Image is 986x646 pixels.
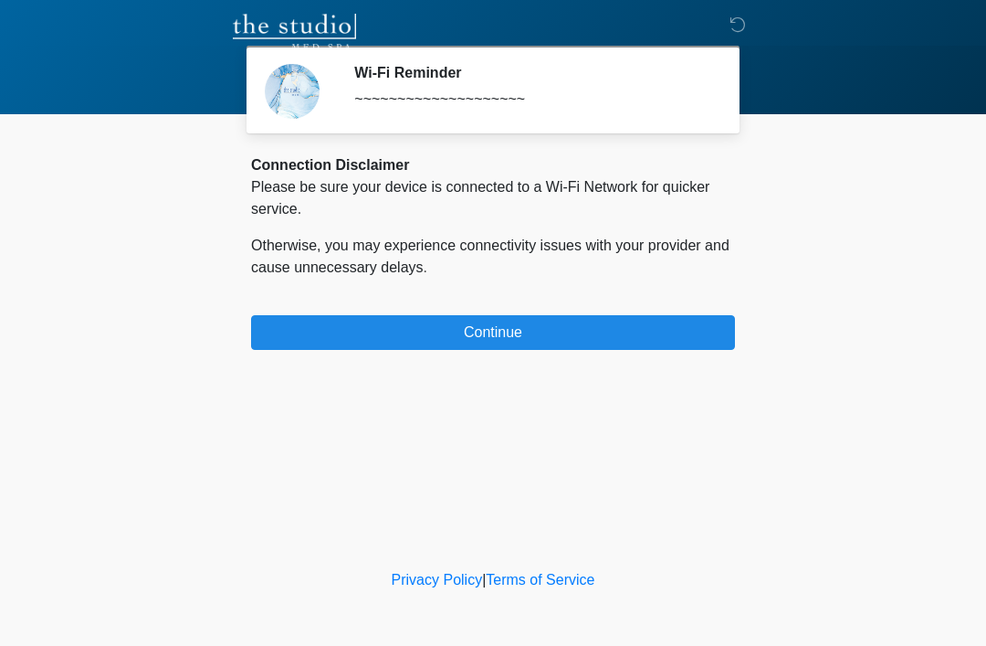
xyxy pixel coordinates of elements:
a: | [482,572,486,588]
a: Terms of Service [486,572,594,588]
div: ~~~~~~~~~~~~~~~~~~~~ [354,89,708,111]
p: Otherwise, you may experience connectivity issues with your provider and cause unnecessary delays [251,235,735,279]
a: Privacy Policy [392,572,483,588]
p: Please be sure your device is connected to a Wi-Fi Network for quicker service. [251,176,735,220]
div: Connection Disclaimer [251,154,735,176]
span: . [424,259,427,275]
button: Continue [251,315,735,350]
img: Agent Avatar [265,64,320,119]
h2: Wi-Fi Reminder [354,64,708,81]
img: The Studio Med Spa Logo [233,14,356,50]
